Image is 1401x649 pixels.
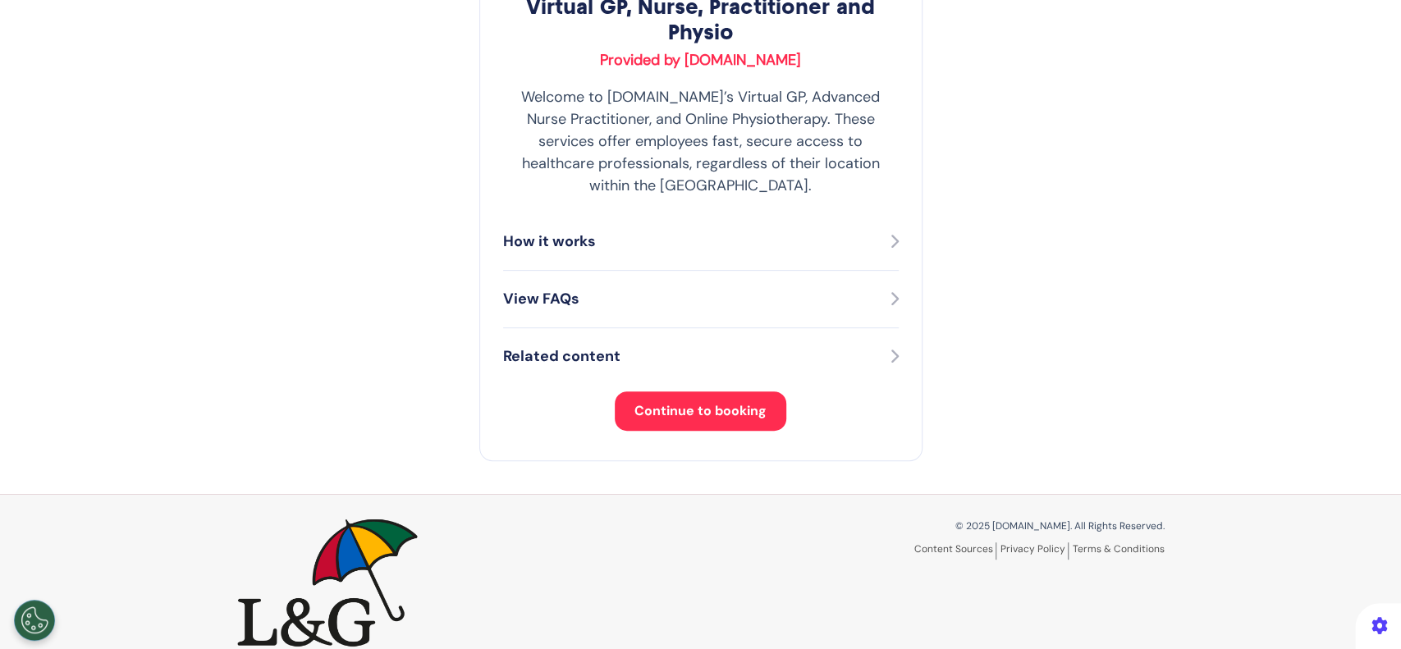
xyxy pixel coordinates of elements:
[503,288,579,310] p: View FAQs
[14,600,55,641] button: Open Preferences
[503,345,620,368] p: Related content
[713,519,1165,533] p: © 2025 [DOMAIN_NAME]. All Rights Reserved.
[503,287,899,311] button: View FAQs
[503,86,899,197] p: Welcome to [DOMAIN_NAME]’s Virtual GP, Advanced Nurse Practitioner, and Online Physiotherapy. The...
[503,230,899,254] button: How it works
[503,345,899,368] button: Related content
[1000,542,1069,560] a: Privacy Policy
[237,519,418,647] img: Spectrum.Life logo
[1073,542,1165,555] a: Terms & Conditions
[615,391,786,431] button: Continue to booking
[914,542,996,560] a: Content Sources
[503,231,596,253] p: How it works
[503,52,899,70] h3: Provided by [DOMAIN_NAME]
[634,402,767,419] span: Continue to booking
